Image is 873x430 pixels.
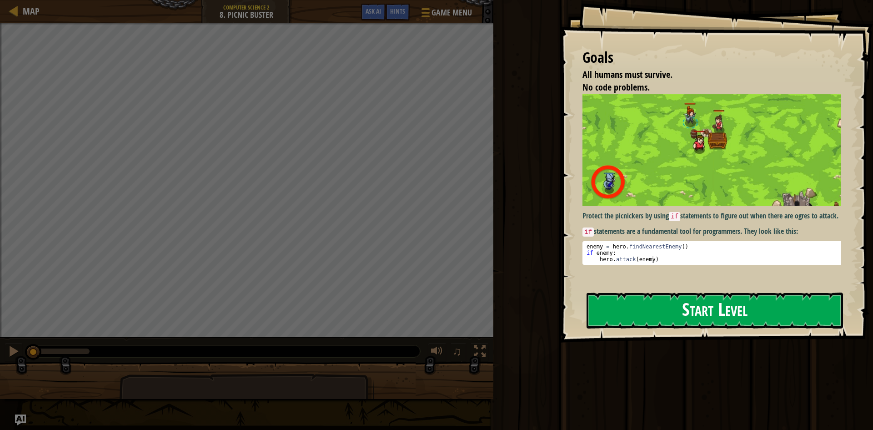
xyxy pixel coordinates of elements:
code: if [669,212,680,221]
button: Ctrl + P: Pause [5,343,23,362]
p: statements are a fundamental tool for programmers. They look like this: [582,226,848,237]
button: Game Menu [414,4,477,25]
a: Map [18,5,40,17]
button: Adjust volume [428,343,446,362]
button: Toggle fullscreen [471,343,489,362]
span: Game Menu [431,7,472,19]
button: Ask AI [361,4,386,20]
span: All humans must survive. [582,68,672,81]
button: Ask AI [15,415,26,425]
span: Map [23,5,40,17]
button: ♫ [451,343,466,362]
img: Picnic buster [582,94,848,206]
span: No code problems. [582,81,650,93]
span: Ask AI [366,7,381,15]
div: Goals [582,47,841,68]
p: Protect the picnickers by using statements to figure out when there are ogres to attack. [582,211,848,222]
li: All humans must survive. [571,68,839,81]
button: Start Level [587,293,843,329]
span: Hints [390,7,405,15]
li: No code problems. [571,81,839,94]
code: if [582,228,594,237]
span: ♫ [452,344,462,358]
